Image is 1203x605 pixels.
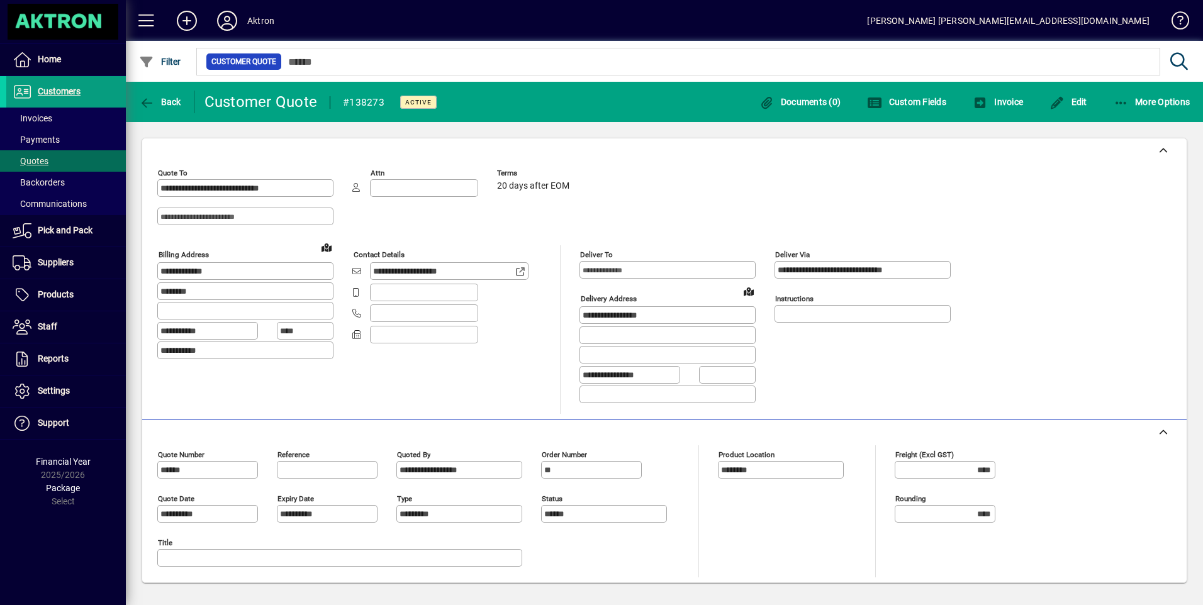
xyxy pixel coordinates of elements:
[371,169,384,177] mat-label: Attn
[13,135,60,145] span: Payments
[6,108,126,129] a: Invoices
[136,50,184,73] button: Filter
[6,343,126,375] a: Reports
[1049,97,1087,107] span: Edit
[497,169,573,177] span: Terms
[211,55,276,68] span: Customer Quote
[204,92,318,112] div: Customer Quote
[6,172,126,193] a: Backorders
[6,129,126,150] a: Payments
[1114,97,1190,107] span: More Options
[867,97,946,107] span: Custom Fields
[542,494,562,502] mat-label: Status
[1111,91,1194,113] button: More Options
[6,279,126,311] a: Products
[158,169,187,177] mat-label: Quote To
[46,483,80,493] span: Package
[6,247,126,279] a: Suppliers
[6,193,126,214] a: Communications
[775,250,810,259] mat-label: Deliver via
[6,311,126,343] a: Staff
[36,457,91,467] span: Financial Year
[158,494,194,502] mat-label: Quote date
[38,321,57,331] span: Staff
[126,91,195,113] app-page-header-button: Back
[895,494,926,502] mat-label: Rounding
[970,91,1026,113] button: Invoice
[6,215,126,247] a: Pick and Pack
[136,91,184,113] button: Back
[497,181,569,191] span: 20 days after EOM
[580,250,613,259] mat-label: Deliver To
[38,353,69,364] span: Reports
[13,113,52,123] span: Invoices
[38,257,74,267] span: Suppliers
[756,91,844,113] button: Documents (0)
[13,177,65,187] span: Backorders
[139,57,181,67] span: Filter
[38,86,81,96] span: Customers
[158,450,204,458] mat-label: Quote number
[38,289,74,299] span: Products
[397,494,412,502] mat-label: Type
[167,9,207,32] button: Add
[38,386,70,396] span: Settings
[6,375,126,407] a: Settings
[759,97,841,107] span: Documents (0)
[13,156,48,166] span: Quotes
[542,450,587,458] mat-label: Order number
[158,538,172,547] mat-label: Title
[277,450,310,458] mat-label: Reference
[973,97,1023,107] span: Invoice
[739,281,759,301] a: View on map
[316,237,337,257] a: View on map
[6,44,126,75] a: Home
[867,11,1150,31] div: [PERSON_NAME] [PERSON_NAME][EMAIL_ADDRESS][DOMAIN_NAME]
[38,54,61,64] span: Home
[397,450,430,458] mat-label: Quoted by
[1046,91,1090,113] button: Edit
[38,225,92,235] span: Pick and Pack
[139,97,181,107] span: Back
[247,11,274,31] div: Aktron
[1162,3,1187,43] a: Knowledge Base
[6,408,126,439] a: Support
[207,9,247,32] button: Profile
[719,450,775,458] mat-label: Product location
[895,450,954,458] mat-label: Freight (excl GST)
[277,494,314,502] mat-label: Expiry date
[13,199,87,209] span: Communications
[343,92,384,113] div: #138273
[6,150,126,172] a: Quotes
[864,91,949,113] button: Custom Fields
[775,294,814,303] mat-label: Instructions
[38,418,69,428] span: Support
[405,98,432,106] span: Active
